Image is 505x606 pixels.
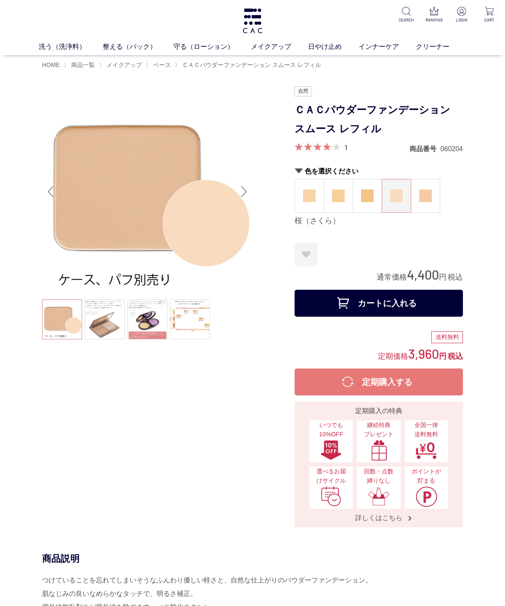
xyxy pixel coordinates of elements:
[439,273,447,281] span: 円
[153,61,171,68] span: ベース
[105,61,142,68] a: メイクアップ
[42,61,60,68] a: HOME
[42,86,252,297] img: ＣＡＣパウダーファンデーション スムース レフィル 桜（さくら）
[103,42,173,52] a: 整える（パック）
[295,167,463,176] h2: 色を選択ください
[481,17,498,23] p: CART
[175,61,323,69] li: 〉
[295,179,324,212] a: 生成（きなり）
[368,486,390,507] img: 回数・点数縛りなし
[425,7,443,23] a: RANKING
[377,273,407,281] span: 通常価格
[353,179,382,212] a: 小麦（こむぎ）
[409,421,444,439] span: 全国一律 送料無料
[448,352,463,360] span: 税込
[411,179,440,212] a: 薄紅（うすべに）
[295,402,463,527] a: 定期購入の特典 いつでも10%OFFいつでも10%OFF 継続特典プレゼント継続特典プレゼント 全国一律送料無料全国一律送料無料 選べるお届けサイクル選べるお届けサイクル 回数・点数縛りなし回数...
[439,352,447,360] span: 円
[441,144,463,153] dd: 060204
[69,61,95,68] a: 商品一覧
[361,467,396,485] span: 回数・点数縛りなし
[295,179,324,213] dl: 生成（きなり）
[320,486,342,507] img: 選べるお届けサイクル
[332,190,345,202] img: 蜂蜜（はちみつ）
[106,61,142,68] span: メイクアップ
[481,7,498,23] a: CART
[359,42,416,52] a: インナーケア
[236,175,252,208] div: Next slide
[39,42,103,52] a: 洗う（洗浄料）
[431,331,463,343] div: 送料無料
[397,17,415,23] p: SEARCH
[453,17,470,23] p: LOGIN
[368,440,390,461] img: 継続特典プレゼント
[347,513,411,522] span: 詳しくはこちら
[419,190,432,202] img: 薄紅（うすべに）
[397,7,415,23] a: SEARCH
[298,406,460,416] div: 定期購入の特典
[390,190,403,202] img: 桜（さくら）
[42,553,463,565] div: 商品説明
[295,290,463,317] button: カートに入れる
[182,61,321,68] span: ＣＡＣパウダーファンデーション スムース レフィル
[353,179,382,213] dl: 小麦（こむぎ）
[295,101,463,139] h1: ＣＡＣパウダーファンデーション スムース レフィル
[409,467,444,485] span: ポイントが貯まる
[295,216,463,226] div: 桜（さくら）
[308,42,359,52] a: 日やけ止め
[324,179,353,213] dl: 蜂蜜（はちみつ）
[320,440,342,461] img: いつでも10%OFF
[295,86,312,96] img: 自然
[146,61,173,69] li: 〉
[295,368,463,395] button: 定期購入する
[345,143,347,152] a: 1
[448,273,463,281] span: 税込
[415,440,437,461] img: 全国一律送料無料
[409,144,441,153] dt: 商品番号
[314,421,348,439] span: いつでも10%OFF
[425,17,443,23] p: RANKING
[64,61,97,69] li: 〉
[99,61,144,69] li: 〉
[181,61,321,68] a: ＣＡＣパウダーファンデーション スムース レフィル
[314,467,348,485] span: 選べるお届けサイクル
[42,175,59,208] div: Previous slide
[382,179,411,213] dl: 桜（さくら）
[453,7,470,23] a: LOGIN
[415,486,437,507] img: ポイントが貯まる
[324,179,353,212] a: 蜂蜜（はちみつ）
[416,42,466,52] a: クリーナー
[251,42,308,52] a: メイクアップ
[408,346,439,361] span: 3,960
[71,61,95,68] span: 商品一覧
[295,243,318,266] a: お気に入りに登録する
[411,179,440,213] dl: 薄紅（うすべに）
[303,190,316,202] img: 生成（きなり）
[361,190,374,202] img: 小麦（こむぎ）
[151,61,171,68] a: ベース
[378,351,408,360] span: 定期価格
[173,42,251,52] a: 守る（ローション）
[361,421,396,439] span: 継続特典 プレゼント
[242,8,263,33] img: logo
[407,267,439,282] span: 4,400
